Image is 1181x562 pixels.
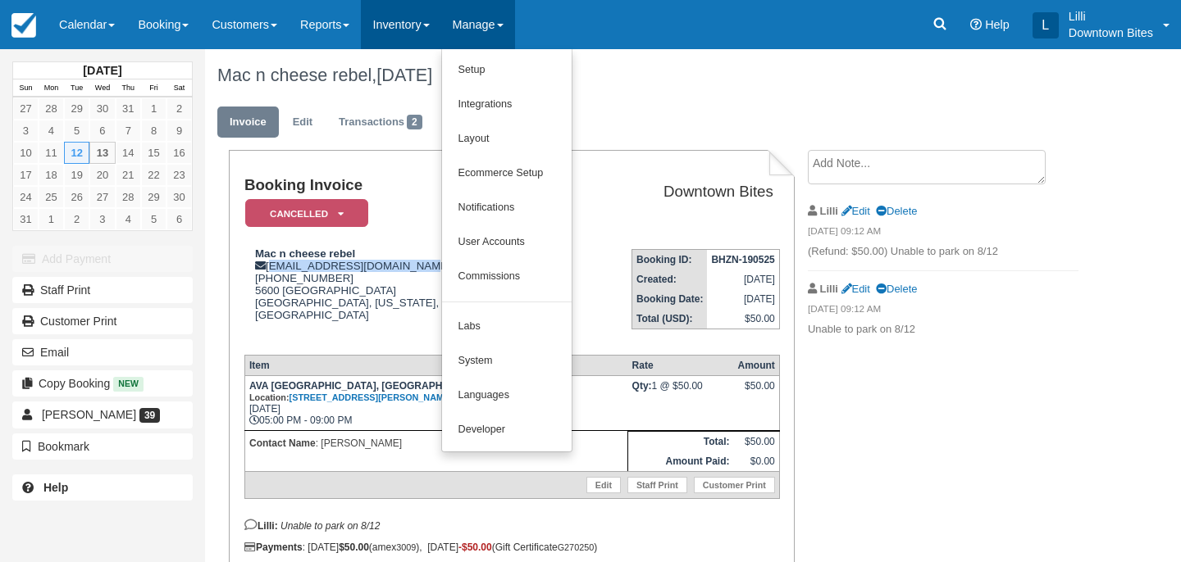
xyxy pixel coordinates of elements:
a: Help [12,474,193,501]
a: 15 [141,142,166,164]
a: 8 [141,120,166,142]
a: 30 [166,186,192,208]
span: [PERSON_NAME] [42,408,136,421]
a: 24 [13,186,39,208]
a: 16 [166,142,192,164]
a: [PERSON_NAME] 39 [12,401,193,428]
h2: Downtown Bites [576,184,773,201]
a: Edit [841,283,870,295]
td: $0.00 [733,451,779,472]
p: : [PERSON_NAME] [249,435,623,451]
a: 25 [39,186,64,208]
a: Commissions [442,260,572,294]
a: 21 [116,164,141,186]
button: Email [12,339,193,365]
a: 18 [39,164,64,186]
a: User Accounts [442,225,572,260]
h1: Booking Invoice [244,177,569,194]
a: Notifications [442,191,572,225]
td: $50.00 [733,431,779,451]
strong: Qty [632,380,652,392]
span: 2 [407,115,422,129]
a: 28 [116,186,141,208]
a: System [442,344,572,378]
span: 39 [139,408,160,423]
th: Sun [13,79,39,97]
b: Help [43,481,68,494]
small: G270250 [558,542,594,552]
th: Mon [39,79,64,97]
a: 13 [89,142,115,164]
a: 3 [89,208,115,230]
td: [DATE] [707,270,779,289]
small: 3009 [396,542,416,552]
a: 17 [13,164,39,186]
a: 22 [141,164,166,186]
a: Delete [876,205,917,217]
strong: Lilli: [244,520,278,532]
div: $50.00 [737,380,774,405]
p: Unable to park on 8/12 [808,322,1078,338]
a: 27 [89,186,115,208]
th: Amount [733,355,779,375]
p: Downtown Bites [1069,25,1153,41]
p: (Refund: $50.00) Unable to park on 8/12 [808,244,1078,260]
a: 7 [116,120,141,142]
td: 1 @ $50.00 [628,375,734,430]
th: Total: [628,431,734,451]
div: L [1033,12,1059,39]
strong: AVA [GEOGRAPHIC_DATA], [GEOGRAPHIC_DATA] - Dinner [249,380,527,403]
a: 6 [166,208,192,230]
a: 5 [64,120,89,142]
a: 2 [64,208,89,230]
a: Customer Print [694,477,775,493]
button: Add Payment [12,246,193,272]
a: 3 [13,120,39,142]
a: 23 [166,164,192,186]
a: Staff Print [627,477,687,493]
a: 20 [89,164,115,186]
a: Delete [876,283,917,295]
a: 6 [89,120,115,142]
strong: $50.00 [339,542,369,553]
a: Ecommerce Setup [442,156,572,191]
span: New [113,377,144,391]
th: Sat [166,79,192,97]
a: 26 [64,186,89,208]
strong: Contact Name [249,437,316,449]
a: 10 [13,142,39,164]
a: Invoice [217,107,279,138]
div: [EMAIL_ADDRESS][DOMAIN_NAME] [PHONE_NUMBER] 5600 [GEOGRAPHIC_DATA] [GEOGRAPHIC_DATA], [US_STATE],... [244,247,569,342]
a: 31 [13,208,39,230]
th: Booking Date: [632,289,708,309]
span: [DATE] [376,65,432,85]
a: 28 [39,97,64,120]
em: [DATE] 09:12 AM [808,302,1078,320]
th: Created: [632,270,708,289]
button: Bookmark [12,433,193,460]
strong: Lilli [820,283,838,295]
h1: Mac n cheese rebel, [217,66,1078,85]
th: Item [244,355,627,375]
a: 1 [141,97,166,120]
ul: Manage [441,49,572,452]
a: Labs [442,310,572,344]
strong: Lilli [820,205,838,217]
div: : [DATE] (amex ), [DATE] (Gift Certificate ) [244,542,780,553]
th: Rate [628,355,734,375]
a: [STREET_ADDRESS][PERSON_NAME] [290,392,453,402]
a: Edit [586,477,621,493]
a: 9 [166,120,192,142]
a: 30 [89,97,115,120]
p: Lilli [1069,8,1153,25]
a: Transactions2 [326,107,435,138]
td: $50.00 [707,309,779,329]
a: 4 [116,208,141,230]
a: 27 [13,97,39,120]
i: Help [970,19,982,30]
a: Setup [442,53,572,88]
strong: Payments [244,542,303,553]
th: Tue [64,79,89,97]
em: [DATE] 09:12 AM [808,224,1078,242]
a: 29 [64,97,89,120]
